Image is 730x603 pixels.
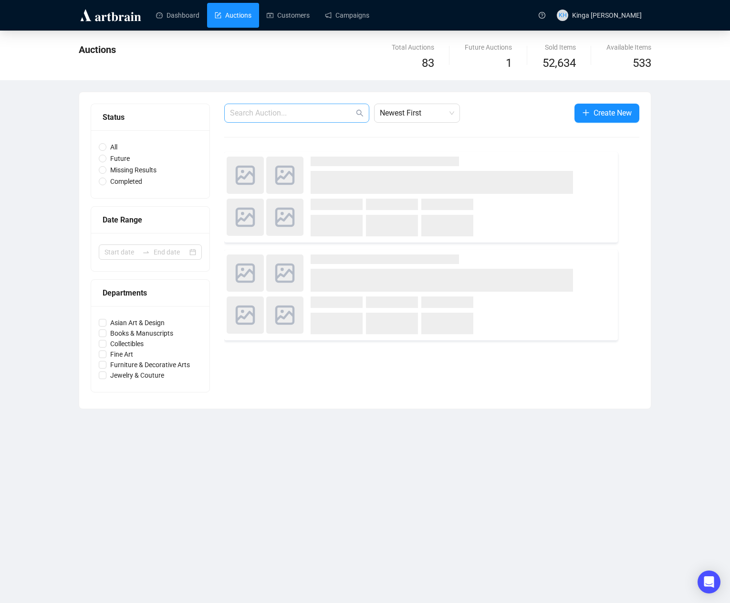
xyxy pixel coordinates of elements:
div: Total Auctions [392,42,434,53]
div: Date Range [103,214,198,226]
input: End date [154,247,188,257]
div: Sold Items [542,42,576,53]
span: Completed [106,176,146,187]
span: 1 [506,56,512,70]
a: Auctions [215,3,251,28]
span: search [356,109,364,117]
img: photo.svg [227,296,264,334]
a: Campaigns [325,3,369,28]
img: photo.svg [266,254,303,292]
span: Auctions [79,44,116,55]
button: Create New [574,104,639,123]
img: photo.svg [227,199,264,236]
span: plus [582,109,590,116]
input: Search Auction... [230,107,354,119]
span: question-circle [539,12,545,19]
span: 533 [633,56,651,70]
img: photo.svg [266,296,303,334]
span: 52,634 [542,54,576,73]
div: Open Intercom Messenger [698,571,720,593]
span: Asian Art & Design [106,317,168,328]
input: Start date [104,247,138,257]
div: Status [103,111,198,123]
div: Departments [103,287,198,299]
img: logo [79,8,143,23]
img: photo.svg [266,157,303,194]
span: Jewelry & Couture [106,370,168,381]
span: Newest First [380,104,454,122]
span: KH [559,11,567,20]
span: Furniture & Decorative Arts [106,360,194,370]
span: Create New [594,107,632,119]
span: Missing Results [106,165,160,175]
span: Collectibles [106,339,147,349]
span: Future [106,153,134,164]
span: All [106,142,121,152]
div: Future Auctions [465,42,512,53]
img: photo.svg [266,199,303,236]
span: swap-right [142,248,150,256]
span: to [142,248,150,256]
a: Customers [267,3,310,28]
span: Books & Manuscripts [106,328,177,339]
a: Dashboard [156,3,199,28]
span: 83 [422,56,434,70]
div: Available Items [606,42,651,53]
span: Fine Art [106,349,137,360]
span: Kinga [PERSON_NAME] [572,11,642,19]
img: photo.svg [227,254,264,292]
img: photo.svg [227,157,264,194]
